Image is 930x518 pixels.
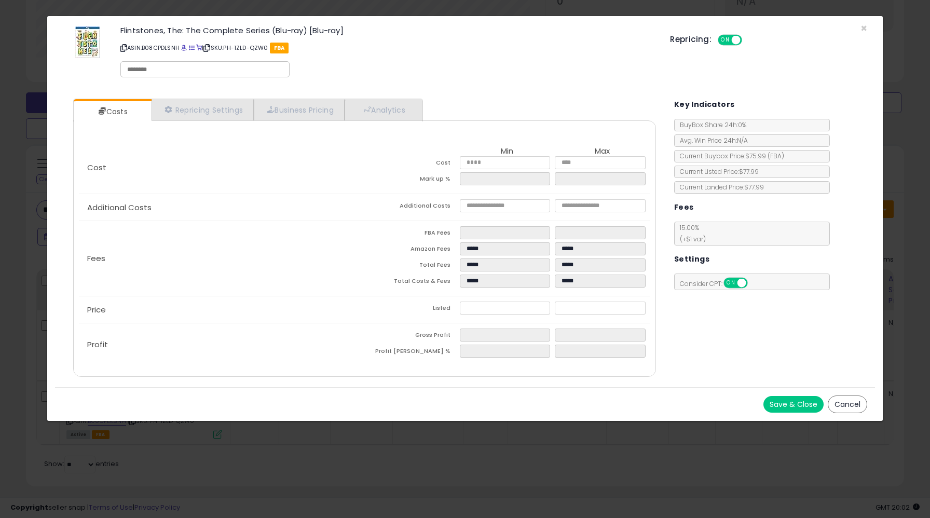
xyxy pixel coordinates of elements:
[675,279,761,288] span: Consider CPT:
[675,223,706,243] span: 15.00 %
[74,101,151,122] a: Costs
[460,147,555,156] th: Min
[364,275,460,291] td: Total Costs & Fees
[189,44,195,52] a: All offer listings
[555,147,650,156] th: Max
[75,26,100,58] img: 51mpCDYzefL._SL60_.jpg
[719,36,732,45] span: ON
[746,279,762,288] span: OFF
[674,98,735,111] h5: Key Indicators
[675,120,746,129] span: BuyBox Share 24h: 0%
[364,156,460,172] td: Cost
[79,340,365,349] p: Profit
[724,279,737,288] span: ON
[364,199,460,215] td: Additional Costs
[828,396,867,413] button: Cancel
[79,254,365,263] p: Fees
[152,99,254,120] a: Repricing Settings
[364,302,460,318] td: Listed
[196,44,202,52] a: Your listing only
[675,152,784,160] span: Current Buybox Price:
[364,329,460,345] td: Gross Profit
[674,253,709,266] h5: Settings
[763,396,824,413] button: Save & Close
[364,258,460,275] td: Total Fees
[674,201,694,214] h5: Fees
[745,152,784,160] span: $75.99
[364,345,460,361] td: Profit [PERSON_NAME] %
[120,26,654,34] h3: Flintstones, The: The Complete Series (Blu-ray) [Blu-ray]
[768,152,784,160] span: ( FBA )
[670,35,712,44] h5: Repricing:
[364,172,460,188] td: Mark up %
[79,306,365,314] p: Price
[675,183,764,192] span: Current Landed Price: $77.99
[120,39,654,56] p: ASIN: B08CPDLSNH | SKU: PH-1ZLD-QZW0
[79,163,365,172] p: Cost
[254,99,345,120] a: Business Pricing
[860,21,867,36] span: ×
[270,43,289,53] span: FBA
[741,36,757,45] span: OFF
[675,235,706,243] span: (+$1 var)
[675,167,759,176] span: Current Listed Price: $77.99
[181,44,187,52] a: BuyBox page
[675,136,748,145] span: Avg. Win Price 24h: N/A
[345,99,421,120] a: Analytics
[364,226,460,242] td: FBA Fees
[364,242,460,258] td: Amazon Fees
[79,203,365,212] p: Additional Costs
